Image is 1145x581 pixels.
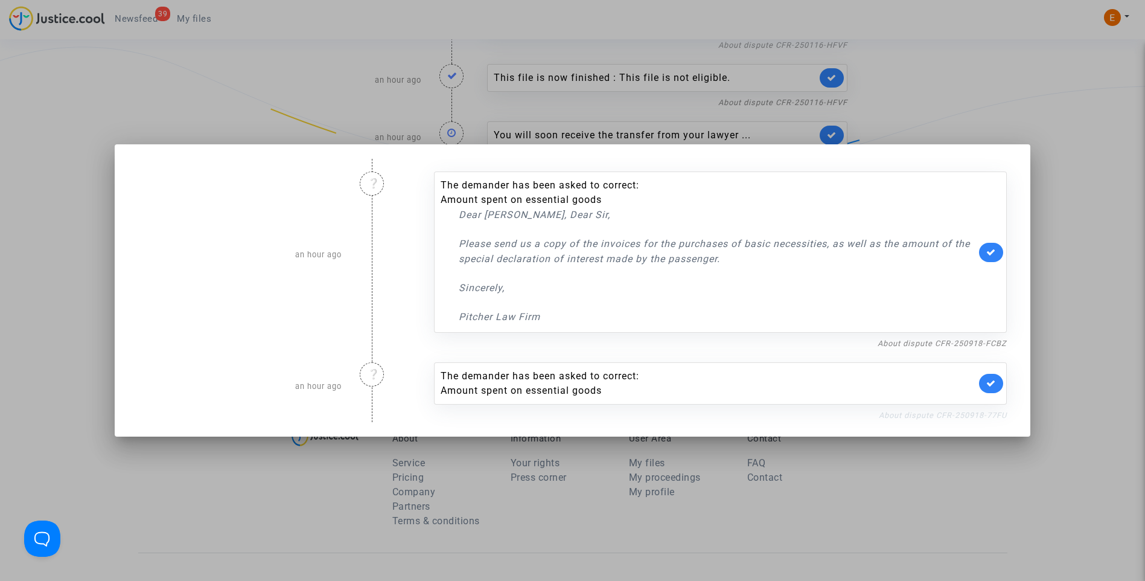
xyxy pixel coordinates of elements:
p: Sincerely, [459,280,977,295]
i: ❔ [368,178,380,188]
iframe: Help Scout Beacon - Open [24,521,60,557]
li: Amount spent on essential goods [441,193,977,207]
p: Please send us a copy of the invoices for the purchases of basic necessities, as well as the amou... [459,236,977,266]
div: The demander has been asked [441,178,977,325]
a: About dispute CFR-250918-77FU [879,411,1007,420]
p: Dear [PERSON_NAME], Dear Sir, [459,207,977,222]
i: ❔ [368,369,380,379]
div: The demander has been asked [441,369,977,398]
a: About dispute CFR-250918-FCBZ [878,339,1007,348]
span: to correct: [590,179,639,191]
div: an hour ago [129,350,351,422]
span: to correct: [590,370,639,382]
div: an hour ago [129,159,351,351]
li: Amount spent on essential goods [441,384,977,398]
p: Pitcher Law Firm [459,309,977,324]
